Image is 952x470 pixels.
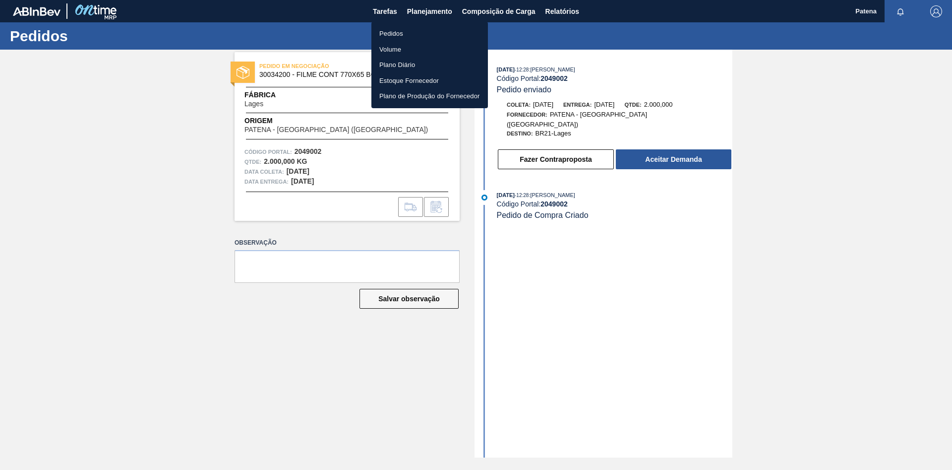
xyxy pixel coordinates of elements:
[371,88,488,104] a: Plano de Produção do Fornecedor
[371,73,488,89] a: Estoque Fornecedor
[371,42,488,58] a: Volume
[371,57,488,73] a: Plano Diário
[371,26,488,42] a: Pedidos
